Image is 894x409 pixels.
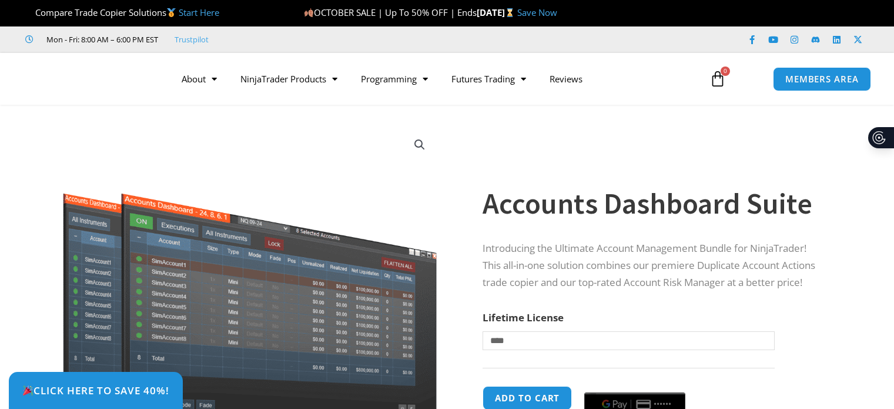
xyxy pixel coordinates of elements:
p: Introducing the Ultimate Account Management Bundle for NinjaTrader! This all-in-one solution comb... [483,240,826,291]
a: Start Here [179,6,219,18]
a: Save Now [517,6,557,18]
img: 🎉 [23,385,33,395]
a: Reviews [538,65,594,92]
img: LogoAI | Affordable Indicators – NinjaTrader [25,58,152,100]
img: 🏆 [26,8,35,17]
span: Compare Trade Copier Solutions [25,6,219,18]
a: NinjaTrader Products [229,65,349,92]
a: About [170,65,229,92]
span: MEMBERS AREA [785,75,859,84]
img: ⌛ [505,8,514,17]
a: Trustpilot [175,32,209,46]
h1: Accounts Dashboard Suite [483,183,826,224]
img: 🍂 [304,8,313,17]
a: Futures Trading [440,65,538,92]
span: 0 [721,66,730,76]
a: MEMBERS AREA [773,67,871,91]
a: View full-screen image gallery [409,134,430,155]
span: Click Here to save 40%! [22,385,169,395]
a: 🎉Click Here to save 40%! [9,372,183,409]
a: Programming [349,65,440,92]
nav: Menu [170,65,698,92]
span: OCTOBER SALE | Up To 50% OFF | Ends [304,6,477,18]
span: Mon - Fri: 8:00 AM – 6:00 PM EST [43,32,158,46]
a: 0 [692,62,744,96]
img: 🥇 [167,8,176,17]
strong: [DATE] [477,6,517,18]
label: Lifetime License [483,311,564,324]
